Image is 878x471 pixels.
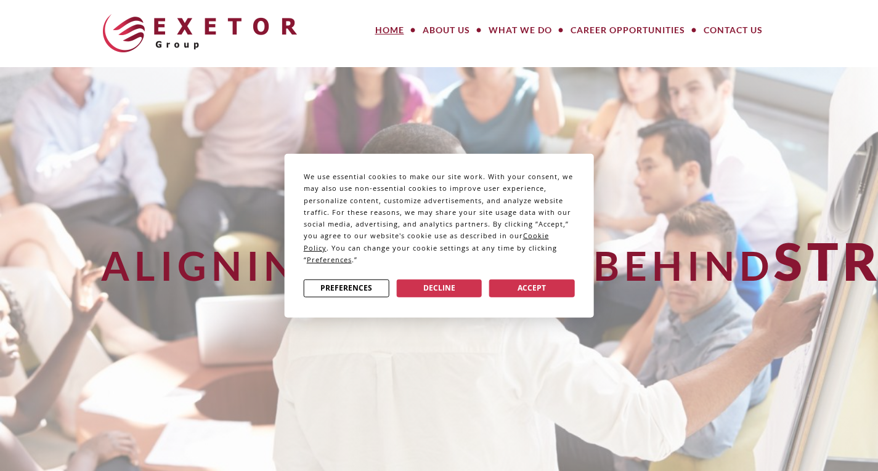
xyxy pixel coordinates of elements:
button: Decline [396,279,482,297]
div: Cookie Consent Prompt [284,153,594,318]
button: Accept [489,279,575,297]
div: We use essential cookies to make our site work. With your consent, we may also use non-essential ... [304,171,575,265]
button: Preferences [304,279,389,297]
span: Preferences [307,255,352,264]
